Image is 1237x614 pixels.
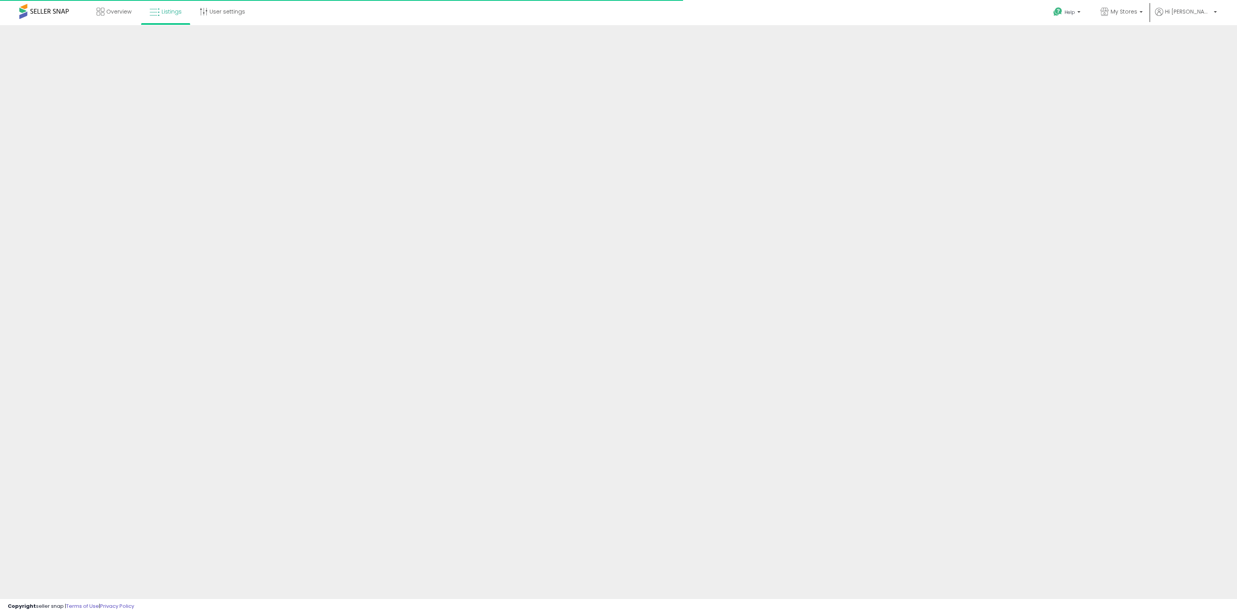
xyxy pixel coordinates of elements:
span: My Stores [1111,8,1137,15]
a: Help [1047,1,1088,25]
i: Get Help [1053,7,1063,17]
a: Hi [PERSON_NAME] [1155,8,1217,25]
span: Overview [106,8,131,15]
span: Help [1065,9,1075,15]
span: Listings [162,8,182,15]
span: Hi [PERSON_NAME] [1165,8,1211,15]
